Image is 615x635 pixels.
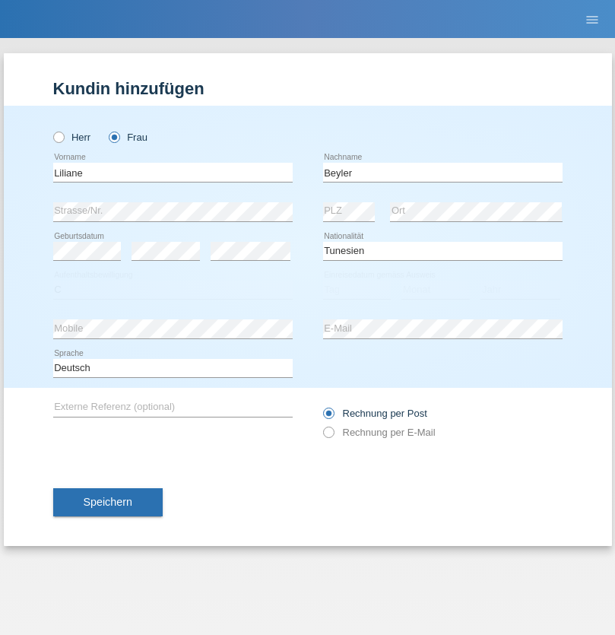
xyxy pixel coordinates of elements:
span: Speichern [84,496,132,508]
label: Rechnung per Post [323,408,427,419]
label: Rechnung per E-Mail [323,427,436,438]
input: Rechnung per E-Mail [323,427,333,446]
input: Rechnung per Post [323,408,333,427]
input: Frau [109,132,119,141]
label: Herr [53,132,91,143]
input: Herr [53,132,63,141]
i: menu [585,12,600,27]
a: menu [577,14,607,24]
label: Frau [109,132,147,143]
button: Speichern [53,488,163,517]
h1: Kundin hinzufügen [53,79,563,98]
